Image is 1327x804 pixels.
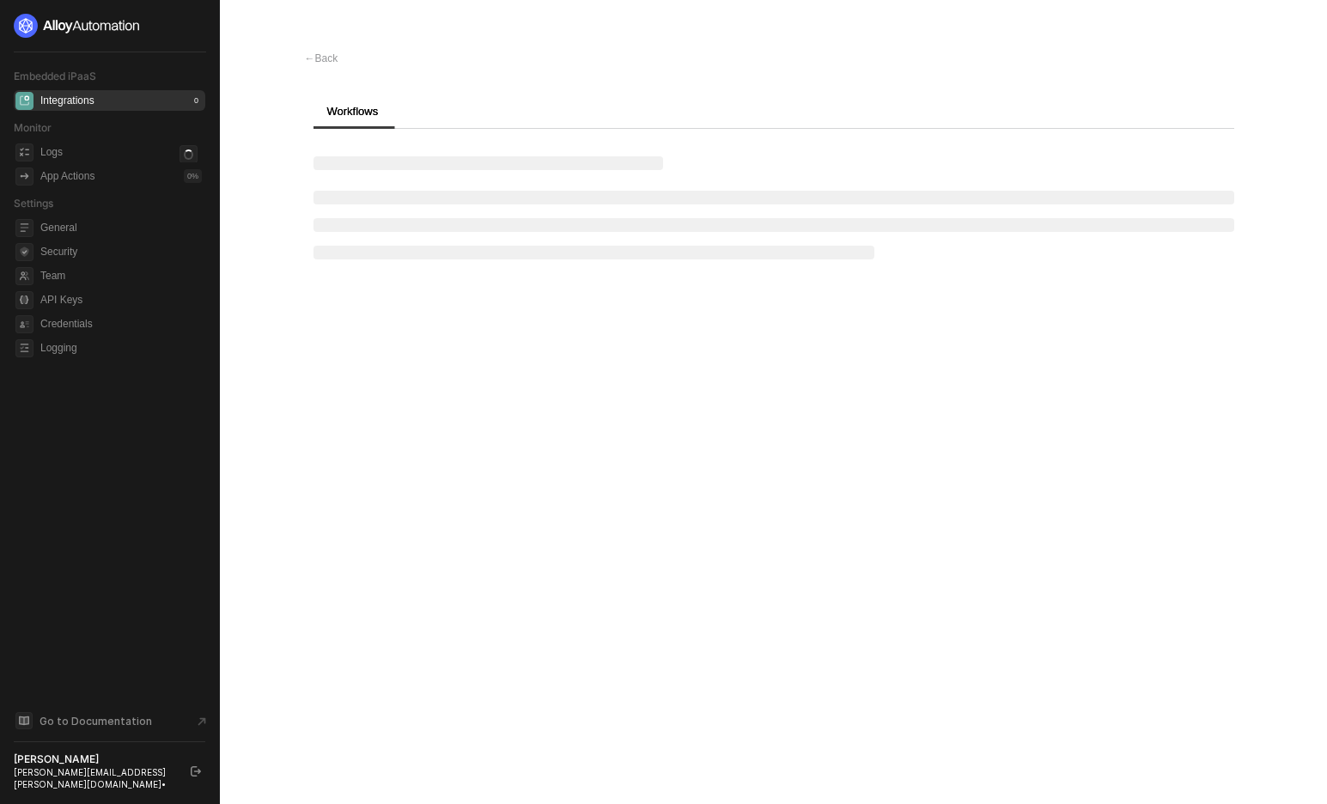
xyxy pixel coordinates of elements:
[184,169,202,183] div: 0 %
[327,105,379,118] span: Workflows
[14,752,175,766] div: [PERSON_NAME]
[193,713,210,730] span: document-arrow
[40,145,63,160] div: Logs
[14,766,175,790] div: [PERSON_NAME][EMAIL_ADDRESS][PERSON_NAME][DOMAIN_NAME] •
[191,94,202,107] div: 0
[15,267,33,285] span: team
[15,339,33,357] span: logging
[15,167,33,186] span: icon-app-actions
[15,92,33,110] span: integrations
[40,265,202,286] span: Team
[14,197,53,210] span: Settings
[15,315,33,333] span: credentials
[14,121,52,134] span: Monitor
[15,243,33,261] span: security
[14,710,206,731] a: Knowledge Base
[40,338,202,358] span: Logging
[15,219,33,237] span: general
[40,314,202,334] span: Credentials
[40,217,202,238] span: General
[40,714,152,728] span: Go to Documentation
[14,70,96,82] span: Embedded iPaaS
[40,241,202,262] span: Security
[15,712,33,729] span: documentation
[15,291,33,309] span: api-key
[14,14,205,38] a: logo
[40,289,202,310] span: API Keys
[40,169,94,184] div: App Actions
[15,143,33,161] span: icon-logs
[305,52,315,64] span: ←
[40,94,94,108] div: Integrations
[191,766,201,777] span: logout
[14,14,141,38] img: logo
[305,52,338,66] div: Back
[180,145,198,163] span: icon-loader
